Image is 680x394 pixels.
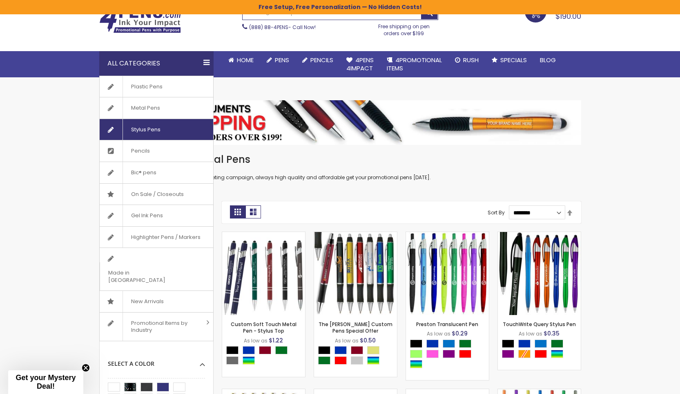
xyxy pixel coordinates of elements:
[100,97,213,119] a: Metal Pens
[519,330,542,337] span: As low as
[100,262,193,290] span: Made in [GEOGRAPHIC_DATA]
[100,140,213,162] a: Pencils
[123,76,171,97] span: Plastic Pens
[459,350,471,358] div: Red
[231,321,297,334] a: Custom Soft Touch Metal Pen - Stylus Top
[249,24,288,31] a: (888) 88-4PENS
[502,340,581,360] div: Select A Color
[100,313,213,341] a: Promotional Items by Industry
[346,56,374,72] span: 4Pens 4impact
[387,56,442,72] span: 4PROMOTIONAL ITEMS
[296,51,340,69] a: Pencils
[123,140,158,162] span: Pencils
[319,321,392,334] a: The [PERSON_NAME] Custom Pens Special Offer
[123,119,169,140] span: Stylus Pens
[406,232,489,315] img: Preston Translucent Pen
[100,205,213,226] a: Gel Ink Pens
[500,56,527,64] span: Specials
[123,162,165,183] span: Bic® pens
[459,340,471,348] div: Green
[318,356,330,365] div: Green
[318,346,397,367] div: Select A Color
[226,346,305,367] div: Select A Color
[463,56,479,64] span: Rush
[426,350,439,358] div: Pink
[367,356,379,365] div: Assorted
[427,330,450,337] span: As low as
[275,56,289,64] span: Pens
[314,232,397,239] a: The Barton Custom Pens Special Offer
[249,24,316,31] span: - Call Now!
[335,337,359,344] span: As low as
[485,51,533,69] a: Specials
[123,291,172,312] span: New Arrivals
[123,184,192,205] span: On Sale / Closeouts
[99,100,581,144] img: Pens
[259,346,271,354] div: Burgundy
[269,336,283,344] span: $1.22
[318,346,330,354] div: Black
[448,51,485,69] a: Rush
[108,354,205,368] div: Select A Color
[8,370,83,394] div: Get your Mystery Deal!Close teaser
[100,184,213,205] a: On Sale / Closeouts
[426,340,439,348] div: Blue
[334,356,347,365] div: Red
[222,51,260,69] a: Home
[230,205,245,218] strong: Grid
[410,340,422,348] div: Black
[367,346,379,354] div: Gold
[82,364,90,372] button: Close teaser
[334,346,347,354] div: Blue
[222,232,305,315] img: Custom Soft Touch Metal Pen - Stylus Top
[244,337,268,344] span: As low as
[237,56,254,64] span: Home
[555,11,581,21] span: $190.00
[410,340,489,370] div: Select A Color
[503,321,576,328] a: TouchWrite Query Stylus Pen
[488,209,505,216] label: Sort By
[406,232,489,239] a: Preston Translucent Pen
[544,329,560,338] span: $0.35
[416,321,478,328] a: Preston Translucent Pen
[16,374,76,390] span: Get your Mystery Deal!
[99,153,581,166] h1: Customized Promotional Pens
[100,227,213,248] a: Highlighter Pens / Markers
[502,340,514,348] div: Black
[123,97,168,119] span: Metal Pens
[410,350,422,358] div: Green Light
[123,205,171,226] span: Gel Ink Pens
[243,356,255,365] div: Assorted
[123,227,209,248] span: Highlighter Pens / Markers
[226,356,239,365] div: Grey
[314,232,397,315] img: The Barton Custom Pens Special Offer
[535,340,547,348] div: Blue Light
[100,248,213,290] a: Made in [GEOGRAPHIC_DATA]
[498,232,581,239] a: TouchWrite Query Stylus Pen
[340,51,380,78] a: 4Pens4impact
[222,232,305,239] a: Custom Soft Touch Metal Pen - Stylus Top
[100,291,213,312] a: New Arrivals
[351,346,363,354] div: Burgundy
[518,340,531,348] div: Blue
[123,313,203,341] span: Promotional Items by Industry
[243,346,255,354] div: Blue
[99,153,581,181] div: Custom Pens ready to ship for your next marketing campaign, always high quality and affordable ge...
[551,340,563,348] div: Green
[275,346,288,354] div: Green
[100,119,213,140] a: Stylus Pens
[360,336,376,344] span: $0.50
[452,329,468,338] span: $0.29
[260,51,296,69] a: Pens
[380,51,448,78] a: 4PROMOTIONALITEMS
[226,346,239,354] div: Black
[370,20,438,36] div: Free shipping on pen orders over $199
[99,7,181,33] img: 4Pens Custom Pens and Promotional Products
[540,56,556,64] span: Blog
[502,350,514,358] div: Purple
[100,76,213,97] a: Plastic Pens
[410,360,422,368] div: Assorted
[533,51,562,69] a: Blog
[535,350,547,358] div: Red
[351,356,363,365] div: Silver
